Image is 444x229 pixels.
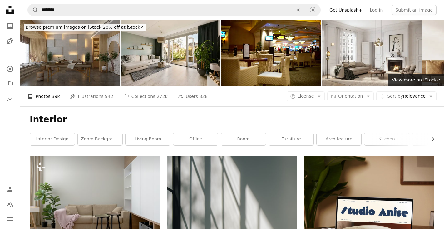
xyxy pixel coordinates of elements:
[322,20,422,86] img: Elegant Living Room with Beige Sofa and Fireplace
[70,86,113,106] a: Illustrations 942
[126,133,170,145] a: living room
[388,74,444,86] a: View more on iStock↗
[4,20,16,32] a: Photos
[221,20,321,86] img: Hotel Lounge
[392,77,440,82] span: View more on iStock ↗
[305,4,320,16] button: Visual search
[27,4,321,16] form: Find visuals sitewide
[24,24,146,31] div: 20% off at iStock ↗
[326,5,366,15] a: Get Unsplash+
[78,133,122,145] a: zoom background
[4,213,16,225] button: Menu
[30,196,160,202] a: a living room filled with furniture and a pink rug
[392,5,437,15] button: Submit an image
[28,4,38,16] button: Search Unsplash
[30,114,434,125] h1: Interior
[338,94,363,99] span: Orientation
[376,91,437,101] button: Sort byRelevance
[291,4,305,16] button: Clear
[4,183,16,195] a: Log in / Sign up
[427,133,434,145] button: scroll list to the right
[317,133,361,145] a: architecture
[327,91,374,101] button: Orientation
[4,4,16,17] a: Home — Unsplash
[387,94,403,99] span: Sort by
[269,133,313,145] a: furniture
[157,93,168,100] span: 272k
[298,94,314,99] span: License
[20,20,150,35] a: Browse premium images on iStock|20% off at iStock↗
[105,93,113,100] span: 942
[366,5,387,15] a: Log in
[178,86,208,106] a: Users 828
[287,91,325,101] button: License
[4,35,16,47] a: Illustrations
[30,133,75,145] a: interior design
[121,20,220,86] img: Living room with a corner sofa in front of a large TV
[4,63,16,75] a: Explore
[20,20,120,86] img: Luxury Spa Massage Room Interior With Massage Tables, Hot Tub And Marble Floor.
[26,25,103,30] span: Browse premium images on iStock |
[4,93,16,105] a: Download History
[199,93,208,100] span: 828
[221,133,266,145] a: room
[4,198,16,210] button: Language
[364,133,409,145] a: kitchen
[123,86,168,106] a: Collections 272k
[173,133,218,145] a: office
[4,78,16,90] a: Collections
[387,93,426,100] span: Relevance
